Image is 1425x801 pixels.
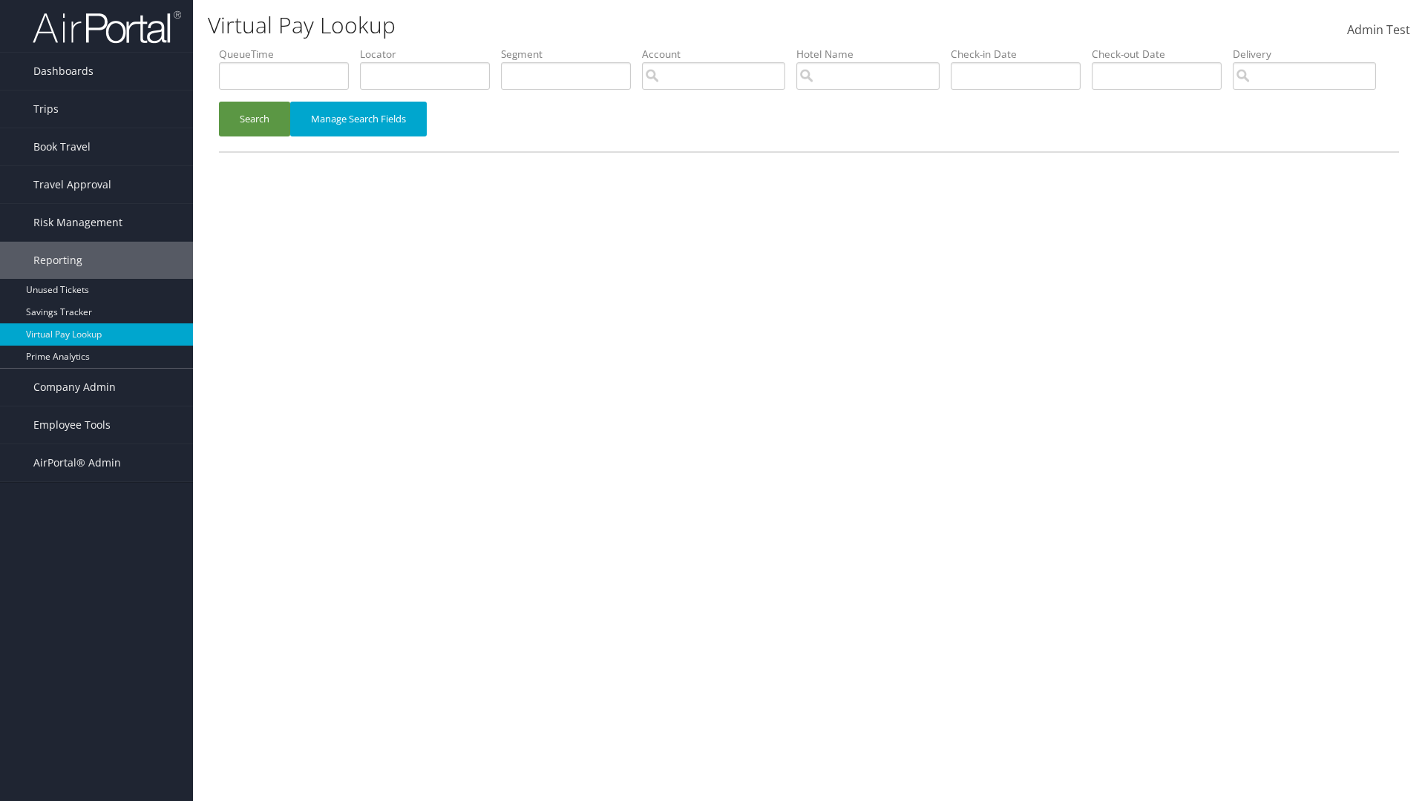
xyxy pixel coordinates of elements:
span: Reporting [33,242,82,279]
span: AirPortal® Admin [33,444,121,481]
label: Segment [501,47,642,62]
label: Delivery [1233,47,1387,62]
img: airportal-logo.png [33,10,181,44]
span: Book Travel [33,128,91,165]
span: Travel Approval [33,166,111,203]
span: Admin Test [1347,22,1410,38]
span: Employee Tools [33,406,111,444]
button: Search [219,102,290,136]
label: Account [642,47,796,62]
a: Admin Test [1347,7,1410,53]
button: Manage Search Fields [290,102,427,136]
label: Locator [360,47,501,62]
label: QueueTime [219,47,360,62]
span: Company Admin [33,369,116,406]
label: Check-out Date [1092,47,1233,62]
span: Risk Management [33,204,122,241]
label: Hotel Name [796,47,951,62]
label: Check-in Date [951,47,1092,62]
h1: Virtual Pay Lookup [208,10,1009,41]
span: Trips [33,90,59,128]
span: Dashboards [33,53,94,90]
